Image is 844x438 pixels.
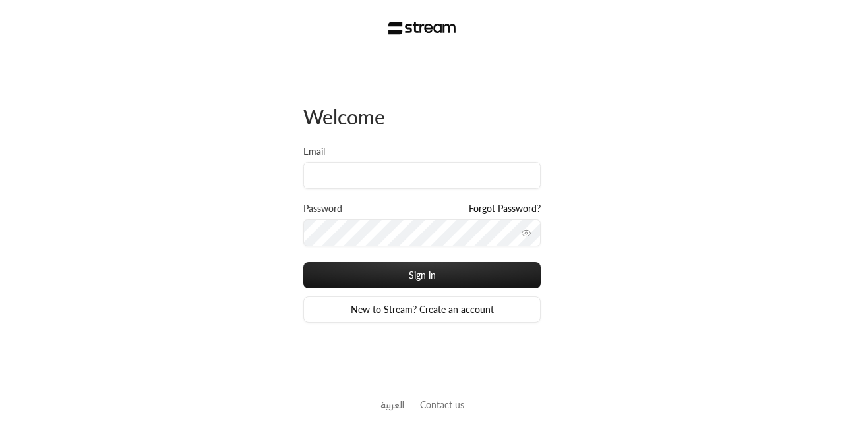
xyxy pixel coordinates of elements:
a: العربية [380,393,404,417]
button: toggle password visibility [516,223,537,244]
button: Sign in [303,262,541,288]
button: Contact us [420,398,464,412]
img: Stream Logo [388,22,456,35]
span: Welcome [303,105,385,128]
a: Contact us [420,399,464,410]
a: Forgot Password? [469,202,541,215]
label: Password [303,202,342,215]
a: New to Stream? Create an account [303,296,541,323]
label: Email [303,145,325,158]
